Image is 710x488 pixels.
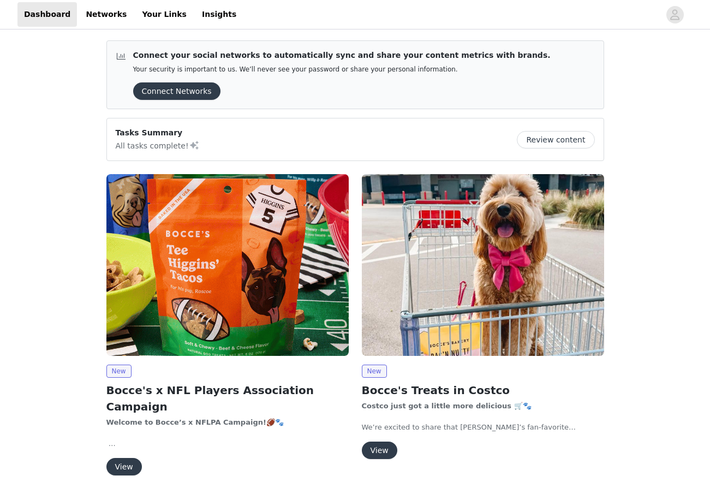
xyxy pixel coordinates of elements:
div: avatar [670,6,680,23]
button: Connect Networks [133,82,220,100]
h2: Bocce's Treats in Costco [362,382,604,398]
p: 🏈🐾 [106,417,349,428]
h2: Bocce's x NFL Players Association Campaign [106,382,349,415]
img: Bocce's [362,174,604,356]
p: Tasks Summary [116,127,200,139]
a: Networks [79,2,133,27]
button: Review content [517,131,594,148]
a: View [362,447,397,455]
span: New [106,365,132,378]
p: Connect your social networks to automatically sync and share your content metrics with brands. [133,50,551,61]
a: Dashboard [17,2,77,27]
strong: Costco just got a little more delicious 🛒🐾 [362,402,532,410]
p: Your security is important to us. We’ll never see your password or share your personal information. [133,66,551,74]
strong: Welcome to Bocce’s x NFLPA Campaign! [106,418,266,426]
button: View [106,458,142,475]
p: All tasks complete! [116,139,200,152]
a: View [106,463,142,471]
span: New [362,365,387,378]
a: Your Links [135,2,193,27]
a: Insights [195,2,243,27]
p: We’re excited to share that [PERSON_NAME]’s fan-favorite Campfire treats are hitting the shelves ... [362,422,604,433]
img: Bocce's [106,174,349,356]
button: View [362,442,397,459]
